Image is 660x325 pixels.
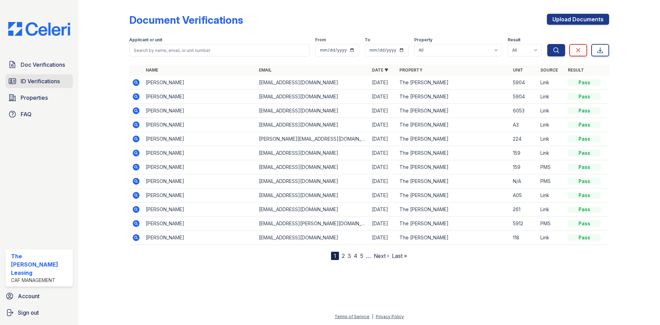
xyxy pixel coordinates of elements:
[3,306,76,319] a: Sign out
[568,234,601,241] div: Pass
[510,104,538,118] td: 6053
[510,188,538,203] td: A05
[354,252,357,259] a: 4
[538,146,565,160] td: Link
[143,90,256,104] td: [PERSON_NAME]
[538,174,565,188] td: PMS
[129,14,243,26] div: Document Verifications
[143,118,256,132] td: [PERSON_NAME]
[5,91,73,105] a: Properties
[256,203,369,217] td: [EMAIL_ADDRESS][DOMAIN_NAME]
[11,252,70,277] div: The [PERSON_NAME] Leasing
[369,90,397,104] td: [DATE]
[365,37,370,43] label: To
[5,58,73,72] a: Doc Verifications
[397,146,510,160] td: The [PERSON_NAME]
[143,231,256,245] td: [PERSON_NAME]
[376,314,404,319] a: Privacy Policy
[143,188,256,203] td: [PERSON_NAME]
[397,174,510,188] td: The [PERSON_NAME]
[547,14,609,25] a: Upload Documents
[256,160,369,174] td: [EMAIL_ADDRESS][DOMAIN_NAME]
[143,203,256,217] td: [PERSON_NAME]
[538,132,565,146] td: Link
[256,104,369,118] td: [EMAIL_ADDRESS][DOMAIN_NAME]
[366,252,371,260] span: …
[568,93,601,100] div: Pass
[397,90,510,104] td: The [PERSON_NAME]
[143,104,256,118] td: [PERSON_NAME]
[21,61,65,69] span: Doc Verifications
[369,174,397,188] td: [DATE]
[146,67,158,73] a: Name
[568,206,601,213] div: Pass
[510,231,538,245] td: 118
[538,188,565,203] td: Link
[397,132,510,146] td: The [PERSON_NAME]
[513,67,523,73] a: Unit
[129,37,162,43] label: Applicant or unit
[143,174,256,188] td: [PERSON_NAME]
[397,104,510,118] td: The [PERSON_NAME]
[397,118,510,132] td: The [PERSON_NAME]
[143,217,256,231] td: [PERSON_NAME]
[568,79,601,86] div: Pass
[397,203,510,217] td: The [PERSON_NAME]
[331,252,339,260] div: 1
[315,37,326,43] label: From
[360,252,363,259] a: 5
[538,118,565,132] td: Link
[342,252,345,259] a: 2
[21,77,60,85] span: ID Verifications
[256,217,369,231] td: [EMAIL_ADDRESS][PERSON_NAME][DOMAIN_NAME]
[510,174,538,188] td: N/A
[510,132,538,146] td: 224
[372,67,388,73] a: Date ▼
[568,164,601,171] div: Pass
[397,231,510,245] td: The [PERSON_NAME]
[143,160,256,174] td: [PERSON_NAME]
[510,146,538,160] td: 159
[568,150,601,156] div: Pass
[397,160,510,174] td: The [PERSON_NAME]
[256,231,369,245] td: [EMAIL_ADDRESS][DOMAIN_NAME]
[568,220,601,227] div: Pass
[538,104,565,118] td: Link
[256,188,369,203] td: [EMAIL_ADDRESS][DOMAIN_NAME]
[538,90,565,104] td: Link
[510,118,538,132] td: A3
[369,231,397,245] td: [DATE]
[21,110,32,118] span: FAQ
[568,192,601,199] div: Pass
[18,292,40,300] span: Account
[369,160,397,174] td: [DATE]
[374,252,389,259] a: Next ›
[21,94,48,102] span: Properties
[369,217,397,231] td: [DATE]
[18,308,39,317] span: Sign out
[369,76,397,90] td: [DATE]
[510,90,538,104] td: 5904
[259,67,272,73] a: Email
[369,146,397,160] td: [DATE]
[3,289,76,303] a: Account
[399,67,422,73] a: Property
[510,160,538,174] td: 159
[568,107,601,114] div: Pass
[256,174,369,188] td: [EMAIL_ADDRESS][DOMAIN_NAME]
[369,118,397,132] td: [DATE]
[510,203,538,217] td: 261
[568,178,601,185] div: Pass
[5,107,73,121] a: FAQ
[11,277,70,284] div: CAF Management
[334,314,370,319] a: Terms of Service
[538,231,565,245] td: Link
[256,118,369,132] td: [EMAIL_ADDRESS][DOMAIN_NAME]
[143,76,256,90] td: [PERSON_NAME]
[397,188,510,203] td: The [PERSON_NAME]
[256,146,369,160] td: [EMAIL_ADDRESS][DOMAIN_NAME]
[369,132,397,146] td: [DATE]
[256,132,369,146] td: [PERSON_NAME][EMAIL_ADDRESS][DOMAIN_NAME]
[369,104,397,118] td: [DATE]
